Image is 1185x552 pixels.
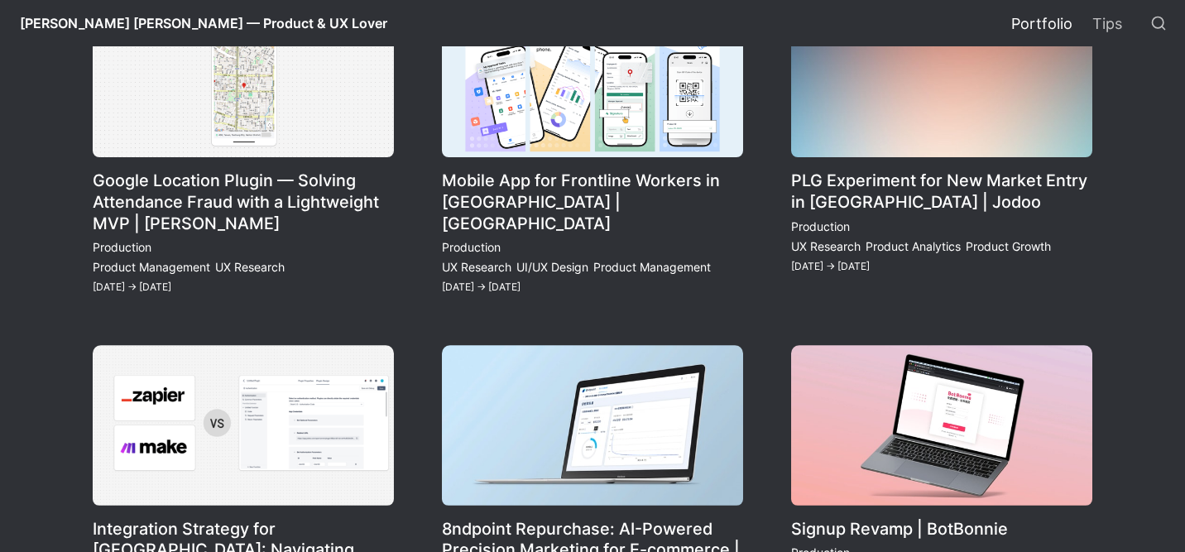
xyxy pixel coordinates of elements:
[20,15,387,31] span: [PERSON_NAME] [PERSON_NAME] — Product & UX Lover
